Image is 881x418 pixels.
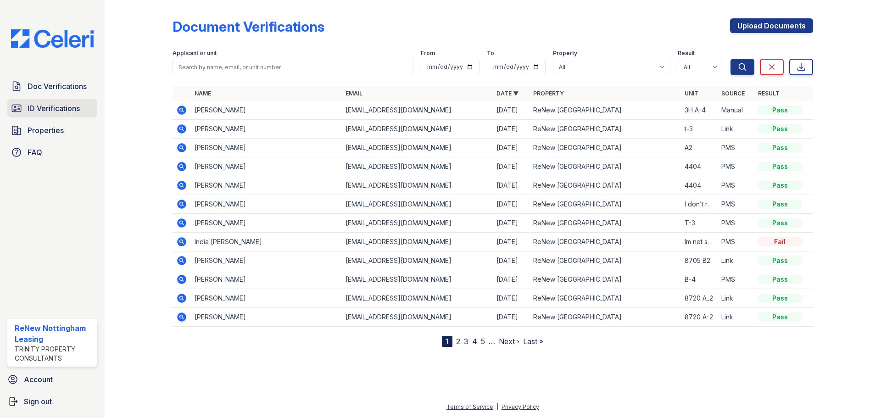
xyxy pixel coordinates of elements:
td: [DATE] [493,139,530,157]
a: Privacy Policy [502,403,539,410]
a: Result [758,90,780,97]
span: Properties [28,125,64,136]
a: Unit [685,90,698,97]
td: ReNew [GEOGRAPHIC_DATA] [530,195,680,214]
td: Link [718,251,754,270]
td: ReNew [GEOGRAPHIC_DATA] [530,270,680,289]
td: ReNew [GEOGRAPHIC_DATA] [530,214,680,233]
span: ID Verifications [28,103,80,114]
a: Account [4,370,101,389]
div: 1 [442,336,452,347]
input: Search by name, email, or unit number [173,59,413,75]
a: 3 [464,337,468,346]
a: Property [533,90,564,97]
td: PMS [718,157,754,176]
td: [EMAIL_ADDRESS][DOMAIN_NAME] [342,157,493,176]
a: Date ▼ [496,90,519,97]
td: [EMAIL_ADDRESS][DOMAIN_NAME] [342,176,493,195]
img: CE_Logo_Blue-a8612792a0a2168367f1c8372b55b34899dd931a85d93a1a3d3e32e68fde9ad4.png [4,29,101,48]
td: Link [718,120,754,139]
td: A2 [681,139,718,157]
label: Result [678,50,695,57]
td: [DATE] [493,120,530,139]
td: [EMAIL_ADDRESS][DOMAIN_NAME] [342,308,493,327]
div: Pass [758,275,802,284]
td: ReNew [GEOGRAPHIC_DATA] [530,120,680,139]
td: [DATE] [493,214,530,233]
td: [EMAIL_ADDRESS][DOMAIN_NAME] [342,101,493,120]
span: Sign out [24,396,52,407]
td: [PERSON_NAME] [191,214,342,233]
td: India [PERSON_NAME] [191,233,342,251]
td: [DATE] [493,176,530,195]
a: Name [195,90,211,97]
td: [PERSON_NAME] [191,120,342,139]
div: Pass [758,256,802,265]
td: [EMAIL_ADDRESS][DOMAIN_NAME] [342,214,493,233]
a: Upload Documents [730,18,813,33]
td: ReNew [GEOGRAPHIC_DATA] [530,308,680,327]
a: Sign out [4,392,101,411]
td: 4404 [681,157,718,176]
label: To [487,50,494,57]
td: PMS [718,214,754,233]
div: Pass [758,294,802,303]
td: 8705 B2 [681,251,718,270]
label: Property [553,50,577,57]
td: [DATE] [493,308,530,327]
td: Im not sure 8811 [681,233,718,251]
a: FAQ [7,143,97,162]
td: PMS [718,176,754,195]
a: ID Verifications [7,99,97,117]
td: PMS [718,270,754,289]
td: [EMAIL_ADDRESS][DOMAIN_NAME] [342,139,493,157]
td: t-3 [681,120,718,139]
a: Next › [499,337,519,346]
td: Manual [718,101,754,120]
td: [PERSON_NAME] [191,308,342,327]
td: [DATE] [493,195,530,214]
div: Fail [758,237,802,246]
td: [EMAIL_ADDRESS][DOMAIN_NAME] [342,120,493,139]
td: [DATE] [493,270,530,289]
td: [PERSON_NAME] [191,139,342,157]
td: ReNew [GEOGRAPHIC_DATA] [530,157,680,176]
span: Account [24,374,53,385]
a: 5 [481,337,485,346]
div: Pass [758,218,802,228]
td: ReNew [GEOGRAPHIC_DATA] [530,176,680,195]
span: FAQ [28,147,42,158]
td: ReNew [GEOGRAPHIC_DATA] [530,289,680,308]
div: Pass [758,106,802,115]
label: From [421,50,435,57]
div: Pass [758,124,802,134]
td: [DATE] [493,289,530,308]
td: 8720 A-2 [681,308,718,327]
td: [EMAIL_ADDRESS][DOMAIN_NAME] [342,289,493,308]
span: Doc Verifications [28,81,87,92]
td: Link [718,289,754,308]
td: T-3 [681,214,718,233]
td: B-4 [681,270,718,289]
div: ReNew Nottingham Leasing [15,323,94,345]
td: [PERSON_NAME] [191,289,342,308]
div: Pass [758,143,802,152]
a: Last » [523,337,543,346]
div: Trinity Property Consultants [15,345,94,363]
a: Properties [7,121,97,139]
td: 4404 [681,176,718,195]
td: [DATE] [493,157,530,176]
td: [EMAIL_ADDRESS][DOMAIN_NAME] [342,270,493,289]
a: 4 [472,337,477,346]
a: Source [721,90,745,97]
td: PMS [718,139,754,157]
a: Email [346,90,362,97]
td: [EMAIL_ADDRESS][DOMAIN_NAME] [342,195,493,214]
td: ReNew [GEOGRAPHIC_DATA] [530,233,680,251]
td: [PERSON_NAME] [191,270,342,289]
td: [PERSON_NAME] [191,101,342,120]
a: Doc Verifications [7,77,97,95]
td: PMS [718,195,754,214]
td: [PERSON_NAME] [191,176,342,195]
